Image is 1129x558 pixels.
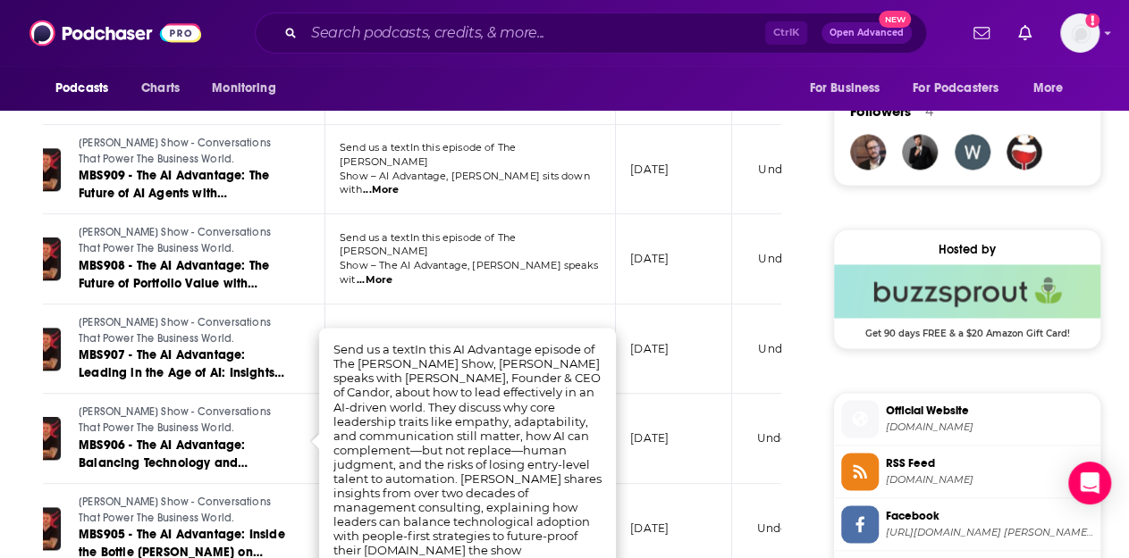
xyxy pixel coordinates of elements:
button: open menu [1021,71,1086,105]
img: User Profile [1060,13,1100,53]
span: Ctrl K [765,21,807,45]
a: [PERSON_NAME] Show - Conversations That Power The Business World. [79,495,293,526]
button: Open AdvancedNew [821,22,912,44]
span: For Podcasters [913,76,998,101]
span: Send us a textIn this AI Advantage episode of The [PERSON_NAME] Show, [PERSON_NAME] speaks with [... [333,342,602,556]
span: Under 1.2k [757,521,814,535]
span: [PERSON_NAME] Show - Conversations That Power The Business World. [79,137,271,165]
span: Send us a textIn this episode of The [PERSON_NAME] [340,141,516,168]
span: Get 90 days FREE & a $20 Amazon Gift Card! [834,318,1100,339]
a: Show notifications dropdown [966,18,997,48]
span: ww.mattbrownshow.com [886,420,1093,433]
span: MBS906 - The AI Advantage: Balancing Technology and Humanity in Business with [PERSON_NAME] [79,437,248,506]
span: Under 1.1k [758,342,813,355]
span: Logged in as BerkMarc [1060,13,1100,53]
a: [PERSON_NAME] Show - Conversations That Power The Business World. [79,225,293,256]
a: [PERSON_NAME] Show - Conversations That Power The Business World. [79,404,293,436]
span: Facebook [886,507,1093,523]
button: open menu [43,71,131,105]
span: Official Website [886,402,1093,418]
p: [DATE] [630,162,669,177]
img: Podchaser - Follow, Share and Rate Podcasts [29,16,201,50]
span: Monitoring [212,76,275,101]
img: JohirMia [902,134,938,170]
span: Show – AI Advantage, [PERSON_NAME] sits down with [340,170,590,196]
a: Charts [130,71,190,105]
button: open menu [199,71,299,105]
button: open menu [796,71,902,105]
span: Send us a textIn this episode of The [PERSON_NAME] [340,231,516,258]
span: New [879,11,911,28]
div: Search podcasts, credits, & more... [255,12,927,54]
span: ...More [363,183,399,197]
span: Charts [141,76,180,101]
a: Show notifications dropdown [1011,18,1039,48]
button: Show profile menu [1060,13,1100,53]
p: [DATE] [630,430,669,446]
span: https://www.facebook.com/The Matt Brown Show [886,525,1093,538]
div: Open Intercom Messenger [1068,462,1111,504]
a: RSS Feed[DOMAIN_NAME] [841,453,1093,490]
p: [DATE] [630,521,669,536]
span: Under 1.1k [758,252,813,265]
a: MBS908 - The AI Advantage: The Future of Portfolio Value with [PERSON_NAME] [79,257,293,293]
span: [PERSON_NAME] Show - Conversations That Power The Business World. [79,316,271,345]
input: Search podcasts, credits, & more... [304,19,765,47]
a: MBS909 - The AI Advantage: The Future of AI Agents with [PERSON_NAME], Salesforce [79,167,293,203]
svg: Add a profile image [1085,13,1100,28]
span: Podcasts [55,76,108,101]
img: carltonjohnson060 [1007,134,1042,170]
span: Show – The AI Advantage, [PERSON_NAME] speaks wit [340,259,598,286]
a: Official Website[DOMAIN_NAME] [841,400,1093,437]
span: For Business [809,76,880,101]
span: MBS909 - The AI Advantage: The Future of AI Agents with [PERSON_NAME], Salesforce [79,168,269,219]
span: [PERSON_NAME] Show - Conversations That Power The Business World. [79,226,271,254]
span: MBS908 - The AI Advantage: The Future of Portfolio Value with [PERSON_NAME] [79,258,269,309]
button: open menu [901,71,1024,105]
img: timsmal [850,134,886,170]
span: [PERSON_NAME] Show - Conversations That Power The Business World. [79,496,271,524]
span: More [1033,76,1064,101]
a: [PERSON_NAME] Show - Conversations That Power The Business World. [79,315,293,346]
span: MBS910 - The Threshold: Tiny Epic Business, Big Simple Life [79,79,276,112]
a: Facebook[URL][DOMAIN_NAME] [PERSON_NAME] Show [841,505,1093,543]
p: [DATE] [630,341,669,356]
span: [PERSON_NAME] Show - Conversations That Power The Business World. [79,405,271,434]
p: [DATE] [630,251,669,266]
span: ...More [357,273,392,287]
span: Under 1.2k [757,431,814,445]
span: Under 1.1k [758,162,813,176]
a: [PERSON_NAME] Show - Conversations That Power The Business World. [79,136,293,167]
img: weedloversusa [955,134,990,170]
span: MBS907 - The AI Advantage: Leading in the Age of AI: Insights from [PERSON_NAME] [79,347,284,398]
span: Followers [850,103,911,120]
span: Open Advanced [830,29,904,37]
div: Hosted by [834,242,1100,257]
a: MBS907 - The AI Advantage: Leading in the Age of AI: Insights from [PERSON_NAME] [79,346,293,382]
a: MBS906 - The AI Advantage: Balancing Technology and Humanity in Business with [PERSON_NAME] [79,437,293,472]
div: 4 [925,104,933,120]
span: RSS Feed [886,454,1093,471]
a: Buzzsprout Deal: Get 90 days FREE & a $20 Amazon Gift Card! [834,264,1100,337]
img: Buzzsprout Deal: Get 90 days FREE & a $20 Amazon Gift Card! [834,264,1100,318]
span: feeds.buzzsprout.com [886,472,1093,486]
